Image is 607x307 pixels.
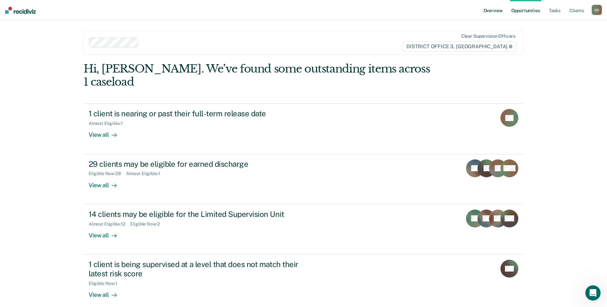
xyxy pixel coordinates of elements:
[89,159,313,169] div: 29 clients may be eligible for earned discharge
[592,5,602,15] button: GD
[89,176,124,189] div: View all
[89,121,128,126] div: Almost Eligible : 1
[592,5,602,15] div: G D
[461,34,515,39] div: Clear supervision officers
[84,154,523,204] a: 29 clients may be eligible for earned dischargeEligible Now:28Almost Eligible:1View all
[585,285,601,301] iframe: Intercom live chat
[84,204,523,255] a: 14 clients may be eligible for the Limited Supervision UnitAlmost Eligible:12Eligible Now:2View all
[5,7,36,14] img: Recidiviz
[402,42,517,52] span: DISTRICT OFFICE 3, [GEOGRAPHIC_DATA]
[89,286,124,298] div: View all
[89,226,124,239] div: View all
[89,210,313,219] div: 14 clients may be eligible for the Limited Supervision Unit
[84,62,435,88] div: Hi, [PERSON_NAME]. We’ve found some outstanding items across 1 caseload
[89,281,122,286] div: Eligible Now : 1
[89,221,130,227] div: Almost Eligible : 12
[89,126,124,139] div: View all
[84,104,523,154] a: 1 client is nearing or past their full-term release dateAlmost Eligible:1View all
[130,221,165,227] div: Eligible Now : 2
[89,109,313,118] div: 1 client is nearing or past their full-term release date
[89,171,126,176] div: Eligible Now : 28
[126,171,165,176] div: Almost Eligible : 1
[89,260,313,278] div: 1 client is being supervised at a level that does not match their latest risk score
